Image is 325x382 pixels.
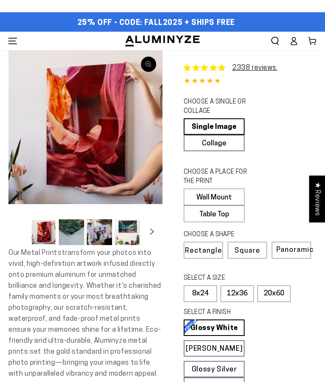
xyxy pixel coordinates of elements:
span: Square [234,247,260,254]
a: 2338 reviews. [232,65,278,71]
span: Our Metal Prints transform your photos into vivid, high-definition artwork infused directly onto ... [8,249,161,377]
span: 25% OFF - Code: FALL2025 + Ships Free [77,19,235,28]
summary: Search our site [266,32,284,50]
button: Load image 1 in gallery view [31,219,56,245]
a: Glossy Silver [184,361,245,377]
span: Panoramic [276,246,314,254]
div: Click to open Judge.me floating reviews tab [309,175,325,222]
a: Single Image [184,118,245,135]
label: 8x24 [184,285,217,302]
label: 20x60 [257,285,291,302]
label: Table Top [184,205,245,222]
label: Wall Mount [184,188,245,205]
img: Aluminyze [124,35,201,47]
summary: Menu [3,32,22,50]
div: 4.84 out of 5.0 stars [184,76,317,88]
a: [PERSON_NAME] [184,340,245,357]
legend: CHOOSE A PLACE FOR THE PRINT [184,168,260,186]
button: Load image 4 in gallery view [115,219,140,245]
a: Glossy White [184,319,245,336]
button: Load image 3 in gallery view [87,219,112,245]
button: Slide left [10,223,28,242]
legend: SELECT A SIZE [184,274,260,283]
legend: CHOOSE A SINGLE OR COLLAGE [184,98,260,116]
legend: SELECT A FINISH [184,308,260,317]
a: Collage [184,135,245,151]
media-gallery: Gallery Viewer [8,50,162,248]
button: Load image 2 in gallery view [59,219,84,245]
legend: CHOOSE A SHAPE [184,230,260,240]
span: Rectangle [185,247,222,254]
label: 12x36 [220,285,254,302]
a: 2338 reviews. [184,63,317,73]
button: Slide right [143,223,161,242]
